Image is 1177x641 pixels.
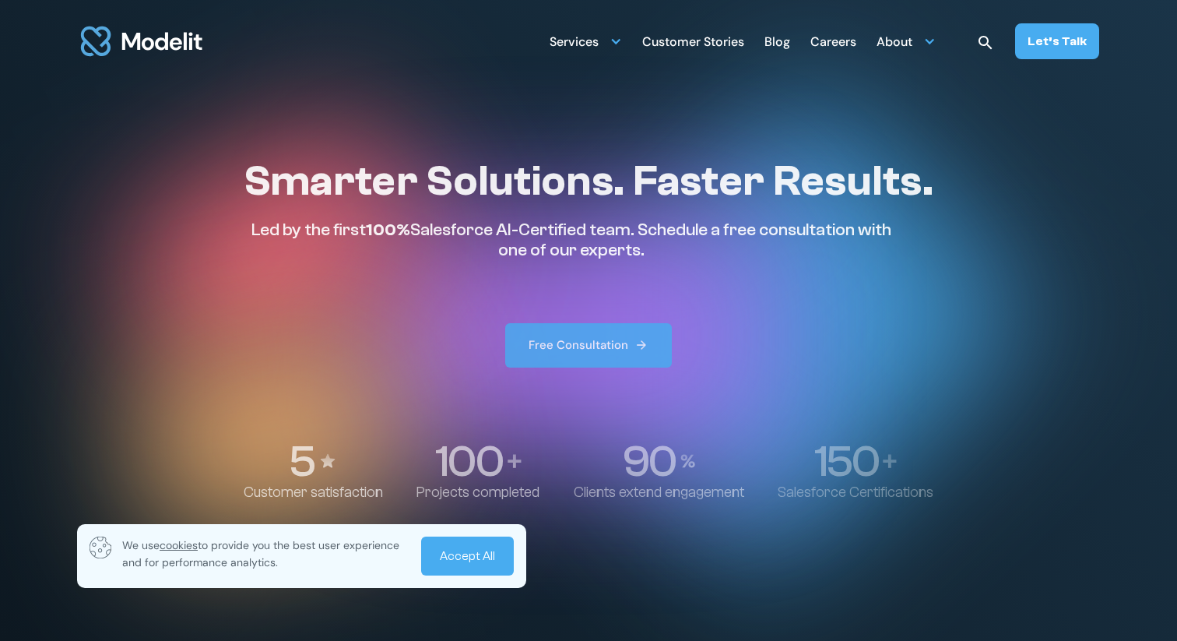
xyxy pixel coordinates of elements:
img: Plus [508,454,522,468]
p: 5 [289,439,314,484]
h1: Smarter Solutions. Faster Results. [244,156,933,207]
a: Let’s Talk [1015,23,1099,59]
div: Services [550,26,622,56]
p: 150 [814,439,879,484]
img: Plus [883,454,897,468]
span: cookies [160,538,198,552]
a: Careers [810,26,856,56]
span: 100% [366,220,410,240]
div: Free Consultation [529,337,628,354]
p: 100 [435,439,503,484]
p: Projects completed [416,484,539,502]
p: Customer satisfaction [244,484,383,502]
div: Let’s Talk [1028,33,1087,50]
img: arrow right [634,338,648,352]
a: Blog [764,26,790,56]
a: Customer Stories [642,26,744,56]
a: Free Consultation [505,323,672,368]
a: home [78,17,206,65]
p: Salesforce Certifications [778,484,933,502]
p: 90 [622,439,675,484]
a: Accept All [421,537,514,576]
div: About [877,26,936,56]
img: Percentage [680,454,696,468]
img: Stars [318,452,337,470]
div: Customer Stories [642,28,744,58]
div: Blog [764,28,790,58]
div: Services [550,28,599,58]
p: Clients extend engagement [574,484,744,502]
p: Led by the first Salesforce AI-Certified team. Schedule a free consultation with one of our experts. [244,220,899,261]
img: modelit logo [78,17,206,65]
p: We use to provide you the best user experience and for performance analytics. [122,537,410,571]
div: About [877,28,912,58]
div: Careers [810,28,856,58]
